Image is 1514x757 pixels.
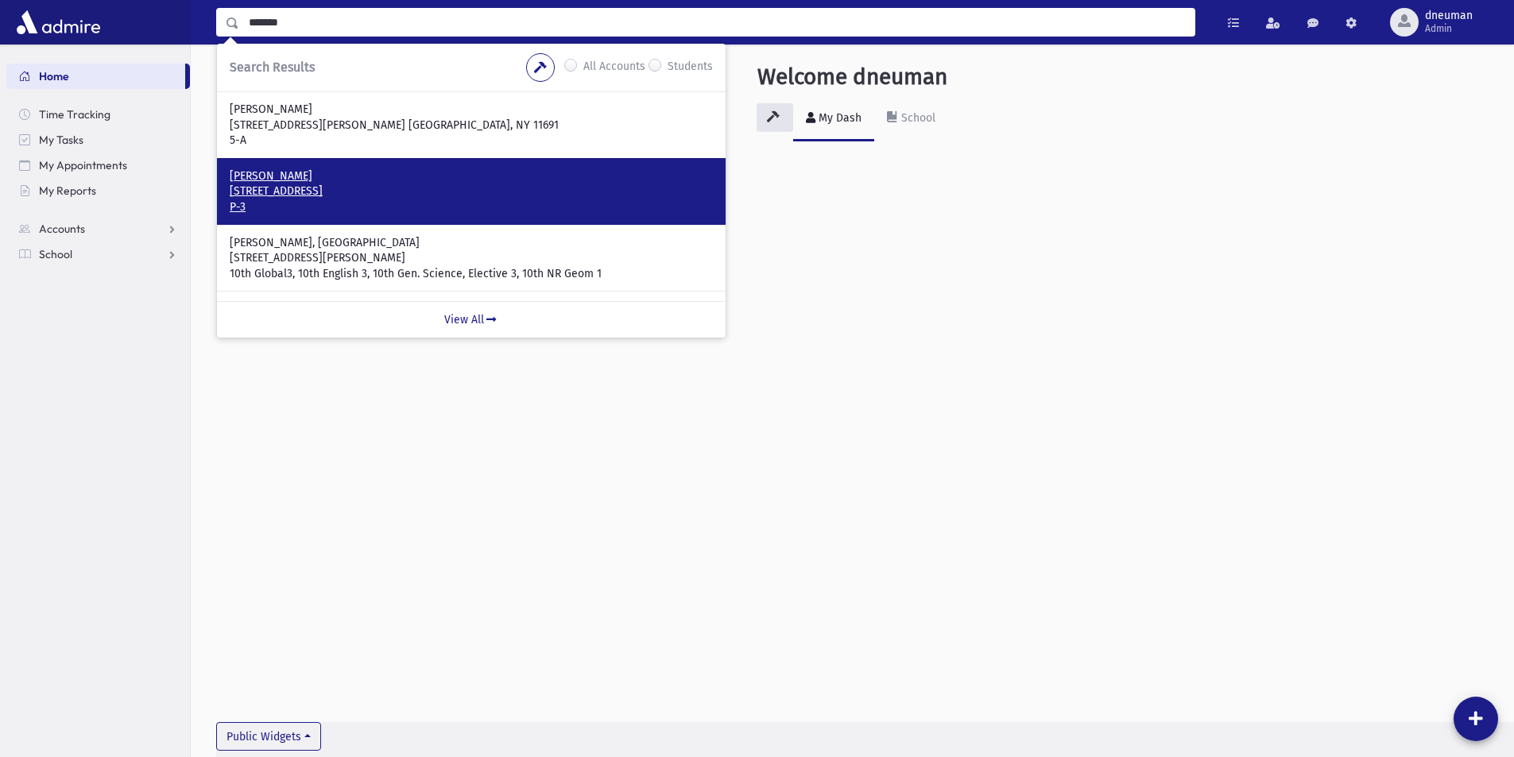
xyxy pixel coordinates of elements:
span: Search Results [230,60,315,75]
a: My Reports [6,178,190,203]
span: My Tasks [39,133,83,147]
a: Home [6,64,185,89]
a: Accounts [6,216,190,241]
p: [STREET_ADDRESS] [230,183,713,199]
h3: Welcome dneuman [757,64,947,91]
p: [PERSON_NAME] [230,102,713,118]
a: Time Tracking [6,102,190,127]
p: 5-A [230,133,713,149]
input: Search [239,8,1195,37]
a: [PERSON_NAME] [STREET_ADDRESS] P-3 [230,168,713,215]
a: School [6,241,190,267]
span: My Reports [39,183,96,198]
div: School [898,111,935,125]
span: School [39,247,72,261]
a: School [874,97,948,141]
div: My Dash [815,111,862,125]
a: [PERSON_NAME], [GEOGRAPHIC_DATA] [STREET_ADDRESS][PERSON_NAME] 10th Global3, 10th English 3, 10th... [230,235,713,282]
p: [STREET_ADDRESS][PERSON_NAME] [230,250,713,266]
span: Home [39,69,69,83]
img: AdmirePro [13,6,104,38]
label: All Accounts [583,58,645,77]
span: Accounts [39,222,85,236]
p: P-3 [230,199,713,215]
p: [PERSON_NAME] [230,168,713,184]
p: [PERSON_NAME], [GEOGRAPHIC_DATA] [230,235,713,251]
a: [PERSON_NAME] [STREET_ADDRESS][PERSON_NAME] [GEOGRAPHIC_DATA], NY 11691 5-A [230,102,713,149]
a: My Appointments [6,153,190,178]
label: Students [668,58,713,77]
span: dneuman [1425,10,1473,22]
a: My Dash [793,97,874,141]
button: Public Widgets [216,722,321,751]
a: My Tasks [6,127,190,153]
span: My Appointments [39,158,127,172]
a: View All [217,301,726,338]
p: [STREET_ADDRESS][PERSON_NAME] [GEOGRAPHIC_DATA], NY 11691 [230,118,713,133]
span: Time Tracking [39,107,110,122]
p: 10th Global3, 10th English 3, 10th Gen. Science, Elective 3, 10th NR Geom 1 [230,266,713,282]
span: Admin [1425,22,1473,35]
